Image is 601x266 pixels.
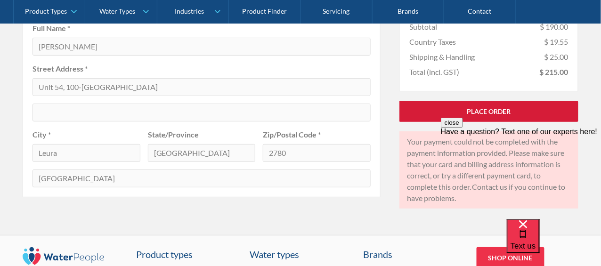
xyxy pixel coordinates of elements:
div: Your payment could not be completed with the payment information provided. Please make sure that ... [407,136,571,204]
div: Brands [363,247,465,261]
div: Total (incl. GST) [409,66,459,78]
div: $ 215.00 [540,66,569,78]
iframe: podium webchat widget bubble [507,219,601,266]
div: $ 19.55 [544,36,569,48]
div: Subtotal [409,21,437,32]
div: $ 190.00 [540,21,569,32]
div: $ 25.00 [544,51,569,63]
div: Industries [175,8,204,16]
label: Zip/Postal Code * [263,129,371,140]
div: Product Types [25,8,67,16]
label: City * [32,129,140,140]
div: Country Taxes [409,36,456,48]
a: Place Order [399,101,578,122]
iframe: podium webchat widget prompt [441,118,601,231]
label: Full Name * [32,23,371,34]
a: Product types [136,247,238,261]
label: Street Address * [32,63,371,74]
div: Water Types [100,8,136,16]
label: State/Province [148,129,256,140]
a: Water types [250,247,351,261]
div: Shipping & Handling [409,51,475,63]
